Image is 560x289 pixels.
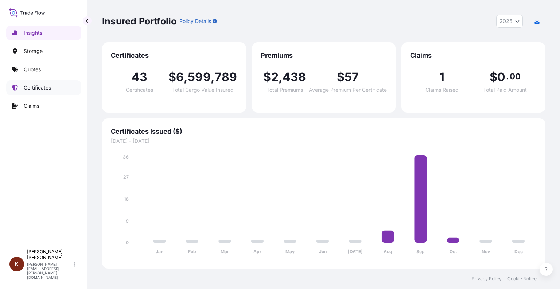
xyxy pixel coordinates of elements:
tspan: Mar [221,249,229,254]
tspan: Feb [188,249,196,254]
tspan: Sep [416,249,425,254]
p: Policy Details [179,18,211,25]
tspan: 9 [126,218,129,224]
span: , [184,71,188,83]
span: 2025 [499,18,512,25]
span: Total Premiums [267,87,303,92]
tspan: [DATE] [348,249,363,254]
span: . [506,73,509,79]
p: Claims [24,102,39,110]
a: Insights [6,26,81,40]
span: $ [263,71,271,83]
p: Storage [24,47,43,55]
tspan: Jun [319,249,327,254]
span: Certificates [126,87,153,92]
tspan: Nov [482,249,490,254]
p: Insights [24,29,42,37]
span: $ [168,71,176,83]
tspan: Oct [450,249,457,254]
span: Average Premium Per Certificate [309,87,387,92]
tspan: Apr [253,249,261,254]
span: Claims Raised [425,87,459,92]
span: $ [490,71,497,83]
span: 789 [215,71,237,83]
span: 57 [345,71,359,83]
span: Claims [410,51,537,60]
span: Certificates [111,51,237,60]
tspan: Dec [514,249,523,254]
span: Premiums [261,51,387,60]
button: Year Selector [496,15,523,28]
p: Quotes [24,66,41,73]
tspan: Jan [156,249,163,254]
p: [PERSON_NAME][EMAIL_ADDRESS][PERSON_NAME][DOMAIN_NAME] [27,262,72,280]
span: , [279,71,283,83]
a: Cookie Notice [507,276,537,282]
a: Quotes [6,62,81,77]
a: Claims [6,99,81,113]
span: 438 [283,71,306,83]
p: Insured Portfolio [102,15,176,27]
a: Certificates [6,80,81,95]
tspan: 18 [124,196,129,202]
a: Privacy Policy [472,276,502,282]
tspan: 36 [123,154,129,160]
span: Total Cargo Value Insured [172,87,234,92]
span: 1 [439,71,444,83]
p: [PERSON_NAME] [PERSON_NAME] [27,249,72,261]
span: Total Paid Amount [483,87,527,92]
span: Certificates Issued ($) [111,127,537,136]
tspan: May [285,249,295,254]
span: K [15,261,19,268]
span: $ [337,71,345,83]
span: 6 [176,71,184,83]
a: Storage [6,44,81,58]
p: Certificates [24,84,51,91]
tspan: 27 [123,174,129,180]
span: [DATE] - [DATE] [111,137,537,145]
span: , [211,71,215,83]
span: 2 [271,71,279,83]
tspan: 0 [126,240,129,245]
span: 43 [132,71,147,83]
span: 0 [497,71,505,83]
span: 00 [510,73,521,79]
span: 599 [188,71,211,83]
tspan: Aug [384,249,392,254]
